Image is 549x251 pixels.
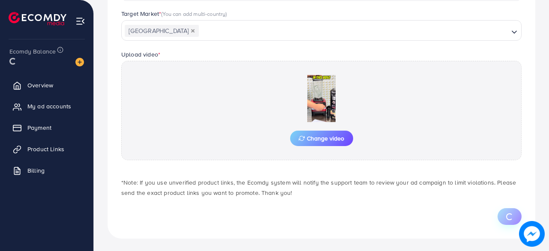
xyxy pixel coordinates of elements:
[279,75,364,122] img: Preview Image
[121,177,522,198] p: *Note: If you use unverified product links, the Ecomdy system will notify the support team to rev...
[290,131,353,146] button: Change video
[121,9,227,18] label: Target Market
[299,135,345,141] span: Change video
[6,98,87,115] a: My ad accounts
[121,50,160,59] label: Upload video
[191,29,195,33] button: Deselect Pakistan
[200,24,508,38] input: Search for option
[6,162,87,179] a: Billing
[75,58,84,66] img: image
[27,145,64,153] span: Product Links
[9,12,66,25] img: logo
[125,25,199,37] span: [GEOGRAPHIC_DATA]
[27,123,51,132] span: Payment
[6,77,87,94] a: Overview
[27,81,53,90] span: Overview
[121,20,522,41] div: Search for option
[9,47,56,56] span: Ecomdy Balance
[6,119,87,136] a: Payment
[6,140,87,158] a: Product Links
[27,102,71,111] span: My ad accounts
[519,221,545,247] img: image
[27,166,45,175] span: Billing
[75,16,85,26] img: menu
[161,10,227,18] span: (You can add multi-country)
